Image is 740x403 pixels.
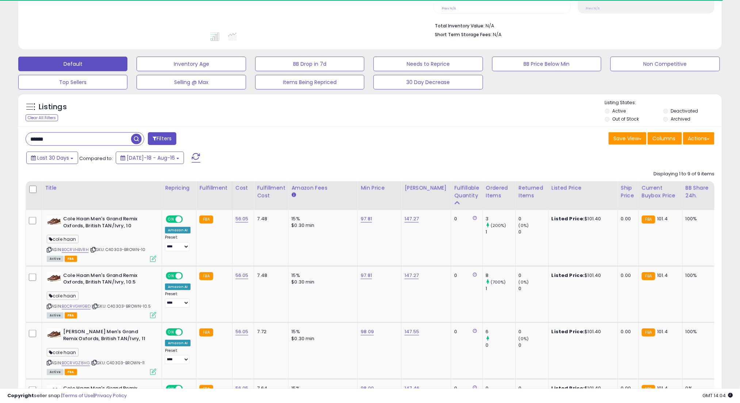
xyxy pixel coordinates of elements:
button: BB Price Below Min [492,57,601,71]
button: [DATE]-18 - Aug-16 [116,152,184,164]
b: [PERSON_NAME] Men's Grand Remix Oxfords, British TAN/Ivry, 11 [63,328,152,344]
span: All listings currently available for purchase on Amazon [47,312,64,319]
div: 0.00 [621,328,633,335]
span: cole haan [47,235,78,243]
button: 30 Day Decrease [373,75,483,90]
span: 101.4 [657,328,668,335]
div: BB Share 24h. [686,184,712,199]
a: 147.27 [404,272,419,279]
div: 0.00 [621,272,633,279]
a: Privacy Policy [95,392,127,399]
span: 101.4 [657,215,668,222]
div: 7.72 [257,328,283,335]
div: 0 [454,272,477,279]
div: Current Buybox Price [642,184,679,199]
button: Filters [148,132,176,145]
span: OFF [182,216,193,223]
div: 8 [486,272,515,279]
span: | SKU: C40303-BROWN-10 [90,247,146,252]
a: B0CRVGZ8HG [62,360,90,366]
div: ASIN: [47,272,156,318]
div: $101.40 [552,216,612,222]
button: Items Being Repriced [255,75,364,90]
div: 0.00 [621,216,633,222]
div: 0 [519,285,548,292]
div: Fulfillment [199,184,229,192]
div: 7.48 [257,216,283,222]
div: 15% [291,328,352,335]
div: 100% [686,328,710,335]
span: 101.4 [657,272,668,279]
small: (0%) [519,223,529,228]
small: (0%) [519,336,529,342]
div: Displaying 1 to 9 of 9 items [653,171,714,178]
div: seller snap | | [7,392,127,399]
span: ON [166,329,176,335]
div: ASIN: [47,216,156,261]
a: 147.55 [404,328,419,335]
button: Needs to Reprice [373,57,483,71]
button: Inventory Age [137,57,246,71]
button: Non Competitive [610,57,720,71]
small: FBA [642,328,655,337]
div: Amazon AI [165,284,191,290]
span: cole haan [47,292,78,300]
img: 3181151-25L._SL40_.jpg [47,216,61,227]
div: 1 [486,285,515,292]
div: $101.40 [552,328,612,335]
span: | SKU: C40303-BROWN-11 [91,360,145,366]
div: Ship Price [621,184,636,199]
small: (700%) [491,279,506,285]
div: $0.30 min [291,335,352,342]
div: Ordered Items [486,184,513,199]
img: 3181151-25L._SL40_.jpg [47,328,61,339]
b: Cole Haan Men's Grand Remix Oxfords, British TAN/Ivry, 10.5 [63,272,152,288]
div: 15% [291,272,352,279]
a: B0CRVHBVRH [62,247,89,253]
div: 6 [486,328,515,335]
div: $101.40 [552,272,612,279]
p: Listing States: [605,99,722,106]
div: Clear All Filters [26,114,58,121]
div: Preset: [165,292,191,308]
small: Amazon Fees. [291,192,296,198]
span: ON [166,216,176,223]
div: 1 [486,229,515,235]
div: Amazon AI [165,340,191,346]
div: Cost [235,184,251,192]
button: Last 30 Days [26,152,78,164]
button: Actions [683,132,714,145]
label: Archived [671,116,690,122]
button: Columns [648,132,682,145]
a: 56.05 [235,215,249,223]
div: 100% [686,272,710,279]
div: Amazon AI [165,227,191,233]
span: 2025-09-16 14:04 GMT [702,392,733,399]
div: Fulfillment Cost [257,184,285,199]
label: Deactivated [671,108,698,114]
div: Returned Items [519,184,545,199]
div: Min Price [361,184,398,192]
span: Columns [652,135,675,142]
div: 0 [486,342,515,349]
img: 3181151-25L._SL40_.jpg [47,272,61,283]
div: Preset: [165,348,191,365]
small: (200%) [491,223,506,228]
div: $0.30 min [291,222,352,229]
div: 0 [519,272,548,279]
div: ASIN: [47,328,156,374]
button: Selling @ Max [137,75,246,90]
div: 0 [454,328,477,335]
div: 0 [519,216,548,222]
span: All listings currently available for purchase on Amazon [47,256,64,262]
div: Repricing [165,184,193,192]
div: 100% [686,216,710,222]
span: [DATE]-18 - Aug-16 [127,154,175,161]
small: FBA [642,216,655,224]
div: 0 [454,216,477,222]
a: 98.09 [361,328,374,335]
span: | SKU: C40303-BROWN-10.5 [92,303,151,309]
div: $0.30 min [291,279,352,285]
small: FBA [199,216,213,224]
span: FBA [65,369,77,375]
